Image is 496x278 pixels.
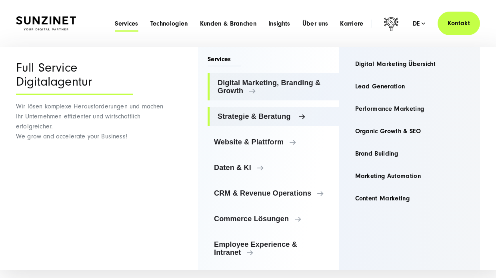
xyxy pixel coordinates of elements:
[218,112,333,120] span: Strategie & Beratung
[268,20,290,28] a: Insights
[200,20,256,28] a: Kunden & Branchen
[208,107,339,126] a: Strategie & Beratung
[208,184,339,203] a: CRM & Revenue Operations
[16,103,164,140] span: Wir lösen komplexe Herausforderungen und machen Ihr Unternehmen effizienter und wirtschaftlich er...
[349,144,471,163] a: Brand Building
[413,20,426,28] div: de
[349,122,471,141] a: Organic Growth & SEO
[16,61,133,95] div: Full Service Digitalagentur
[214,138,333,146] span: Website & Plattform
[340,20,364,28] a: Karriere
[150,20,188,28] a: Technologien
[115,20,138,28] a: Services
[208,132,339,152] a: Website & Plattform
[214,215,333,223] span: Commerce Lösungen
[208,209,339,228] a: Commerce Lösungen
[208,235,339,262] a: Employee Experience & Intranet
[218,79,333,95] span: Digital Marketing, Branding & Growth
[349,189,471,208] a: Content Marketing
[349,77,471,96] a: Lead Generation
[349,54,471,74] a: Digital Marketing Übersicht
[349,99,471,118] a: Performance Marketing
[214,240,333,256] span: Employee Experience & Intranet
[302,20,328,28] a: Über uns
[214,164,333,172] span: Daten & KI
[16,16,76,30] img: SUNZINET Full Service Digital Agentur
[214,189,333,197] span: CRM & Revenue Operations
[208,158,339,177] a: Daten & KI
[208,73,339,100] a: Digital Marketing, Branding & Growth
[208,55,241,66] span: Services
[349,166,471,186] a: Marketing Automation
[438,12,480,35] a: Kontakt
